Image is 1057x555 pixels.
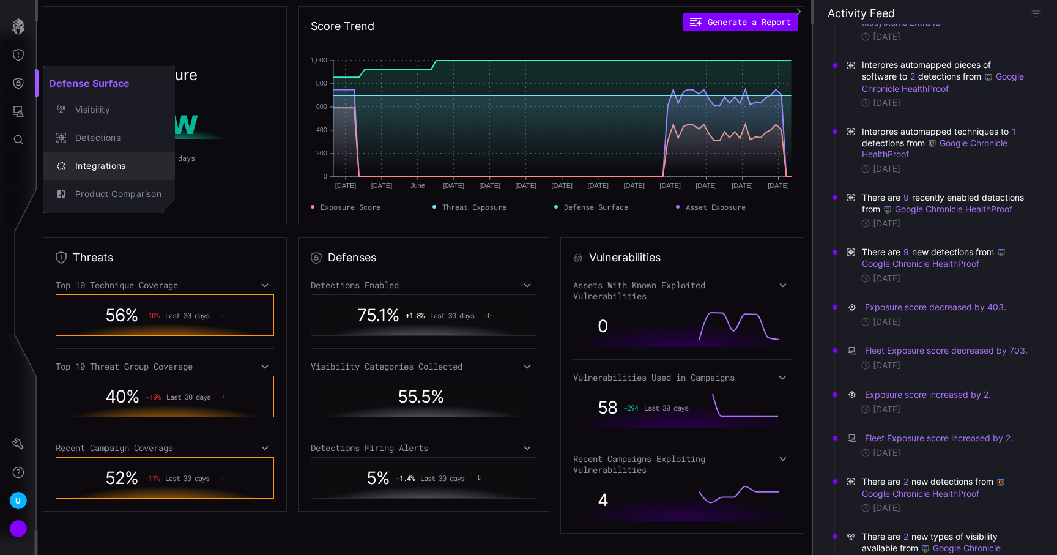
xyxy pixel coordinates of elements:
div: Visibility [69,102,161,117]
button: Integrations [43,152,175,180]
button: Product Comparison [43,180,175,208]
button: Detections [43,124,175,152]
h2: Defense Surface [43,71,175,95]
div: Integrations [69,158,161,174]
div: Product Comparison [69,187,161,202]
div: Detections [69,130,161,146]
button: Visibility [43,95,175,124]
